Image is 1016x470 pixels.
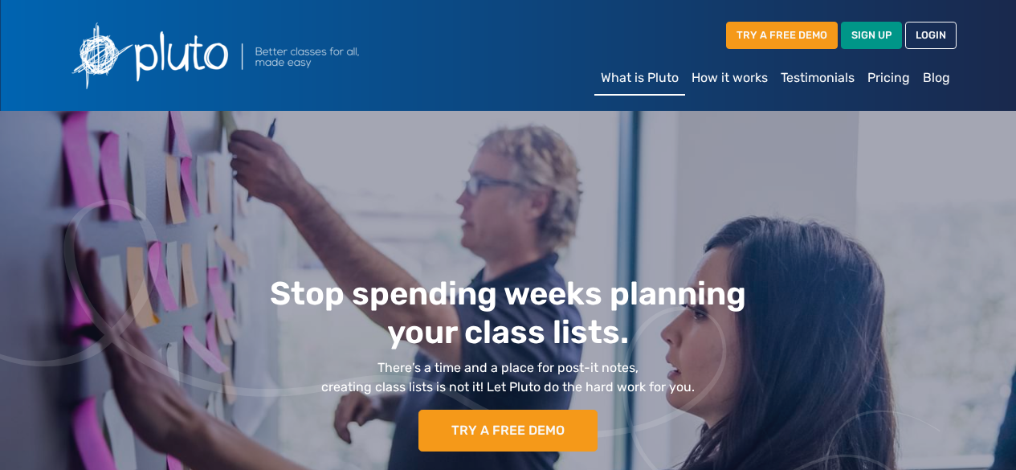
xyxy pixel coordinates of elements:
a: LOGIN [905,22,957,48]
a: Testimonials [774,62,861,94]
a: Blog [916,62,957,94]
a: What is Pluto [594,62,685,96]
p: There’s a time and a place for post-it notes, creating class lists is not it! Let Pluto do the ha... [153,358,864,397]
h1: Stop spending weeks planning your class lists. [153,275,864,352]
img: Pluto logo with the text Better classes for all, made easy [60,13,446,98]
a: How it works [685,62,774,94]
a: Pricing [861,62,916,94]
a: TRY A FREE DEMO [726,22,838,48]
a: TRY A FREE DEMO [418,410,598,452]
a: SIGN UP [841,22,902,48]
